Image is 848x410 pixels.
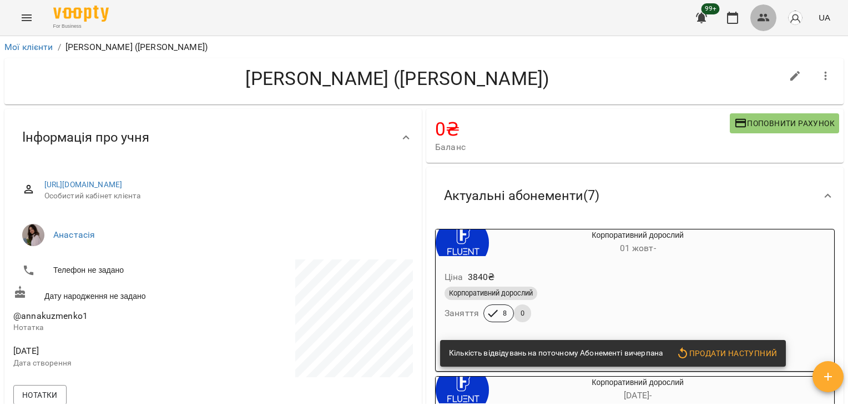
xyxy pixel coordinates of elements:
[496,308,513,318] span: 8
[445,269,463,285] h6: Ціна
[53,229,95,240] a: Анастасія
[11,283,213,304] div: Дату народження не задано
[819,12,830,23] span: UA
[13,344,211,358] span: [DATE]
[22,388,58,402] span: Нотатки
[444,187,599,204] span: Актуальні абонементи ( 7 )
[13,311,88,321] span: @annakuzmenko1
[22,224,44,246] img: Анастасія
[672,343,781,363] button: Продати наступний
[44,191,404,202] span: Особистий кабінет клієнта
[426,167,844,224] div: Актуальні абонементи(7)
[13,385,67,405] button: Нотатки
[13,4,40,31] button: Menu
[22,129,149,146] span: Інформація про учня
[436,229,489,256] div: Корпоративний дорослий
[730,113,839,133] button: Поповнити рахунок
[445,288,537,298] span: Корпоративний дорослий
[53,23,109,30] span: For Business
[13,67,782,90] h4: [PERSON_NAME] ([PERSON_NAME])
[435,141,730,154] span: Баланс
[65,41,208,54] p: [PERSON_NAME] ([PERSON_NAME])
[734,117,835,130] span: Поповнити рахунок
[624,390,652,401] span: [DATE] -
[489,229,786,256] div: Корпоративний дорослий
[13,259,211,282] li: Телефон не задано
[676,347,777,360] span: Продати наступний
[468,271,495,284] p: 3840 ₴
[13,358,211,369] p: Дата створення
[514,308,531,318] span: 0
[4,109,422,166] div: Інформація про учня
[489,377,786,403] div: Корпоративний дорослий
[4,41,844,54] nav: breadcrumb
[449,343,663,363] div: Кількість відвідувань на поточному Абонементі вичерпана
[53,6,109,22] img: Voopty Logo
[436,377,489,403] div: Корпоративний дорослий
[58,41,61,54] li: /
[4,42,53,52] a: Мої клієнти
[435,118,730,141] h4: 0 ₴
[620,243,656,253] span: 01 жовт -
[701,3,720,14] span: 99+
[445,306,479,321] h6: Заняття
[436,229,786,336] button: Корпоративний дорослий01 жовт- Ціна3840₴Корпоративний дорослийЗаняття80
[44,180,123,189] a: [URL][DOMAIN_NAME]
[788,10,803,26] img: avatar_s.png
[814,7,835,28] button: UA
[13,322,211,333] p: Нотатка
